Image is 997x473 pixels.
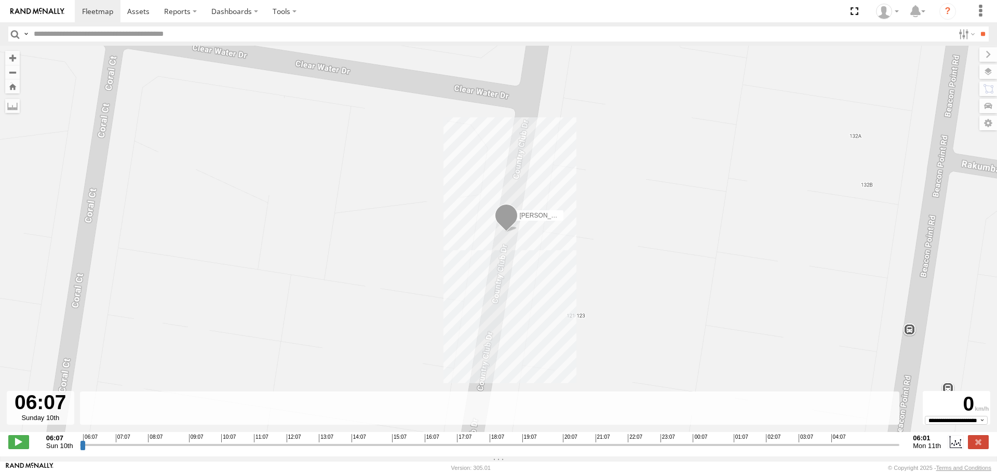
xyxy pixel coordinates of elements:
span: 19:07 [522,434,537,442]
span: 23:07 [661,434,675,442]
span: 02:07 [766,434,780,442]
span: 01:07 [734,434,748,442]
span: 00:07 [693,434,707,442]
span: 17:07 [457,434,471,442]
img: rand-logo.svg [10,8,64,15]
strong: 06:01 [913,434,941,442]
label: Close [968,435,989,449]
span: 10:07 [221,434,236,442]
span: 03:07 [799,434,813,442]
span: 16:07 [425,434,439,442]
span: 11:07 [254,434,268,442]
span: 20:07 [563,434,577,442]
label: Search Query [22,26,30,42]
span: 13:07 [319,434,333,442]
button: Zoom Home [5,79,20,93]
span: 06:07 [83,434,98,442]
span: 14:07 [352,434,366,442]
strong: 06:07 [46,434,73,442]
label: Map Settings [979,116,997,130]
span: 15:07 [392,434,407,442]
label: Search Filter Options [954,26,977,42]
div: Version: 305.01 [451,465,491,471]
span: Mon 11th Aug 2025 [913,442,941,450]
div: Dale Hood [872,4,902,19]
label: Measure [5,99,20,113]
span: 18:07 [490,434,504,442]
span: 12:07 [287,434,301,442]
span: 07:07 [116,434,130,442]
button: Zoom in [5,51,20,65]
span: 21:07 [596,434,610,442]
label: Play/Stop [8,435,29,449]
button: Zoom out [5,65,20,79]
span: 09:07 [189,434,204,442]
a: Terms and Conditions [936,465,991,471]
span: [PERSON_NAME] [520,212,571,219]
i: ? [939,3,956,20]
span: Sun 10th Aug 2025 [46,442,73,450]
a: Visit our Website [6,463,53,473]
div: © Copyright 2025 - [888,465,991,471]
div: 0 [924,393,989,416]
span: 04:07 [831,434,846,442]
span: 08:07 [148,434,163,442]
span: 22:07 [628,434,642,442]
